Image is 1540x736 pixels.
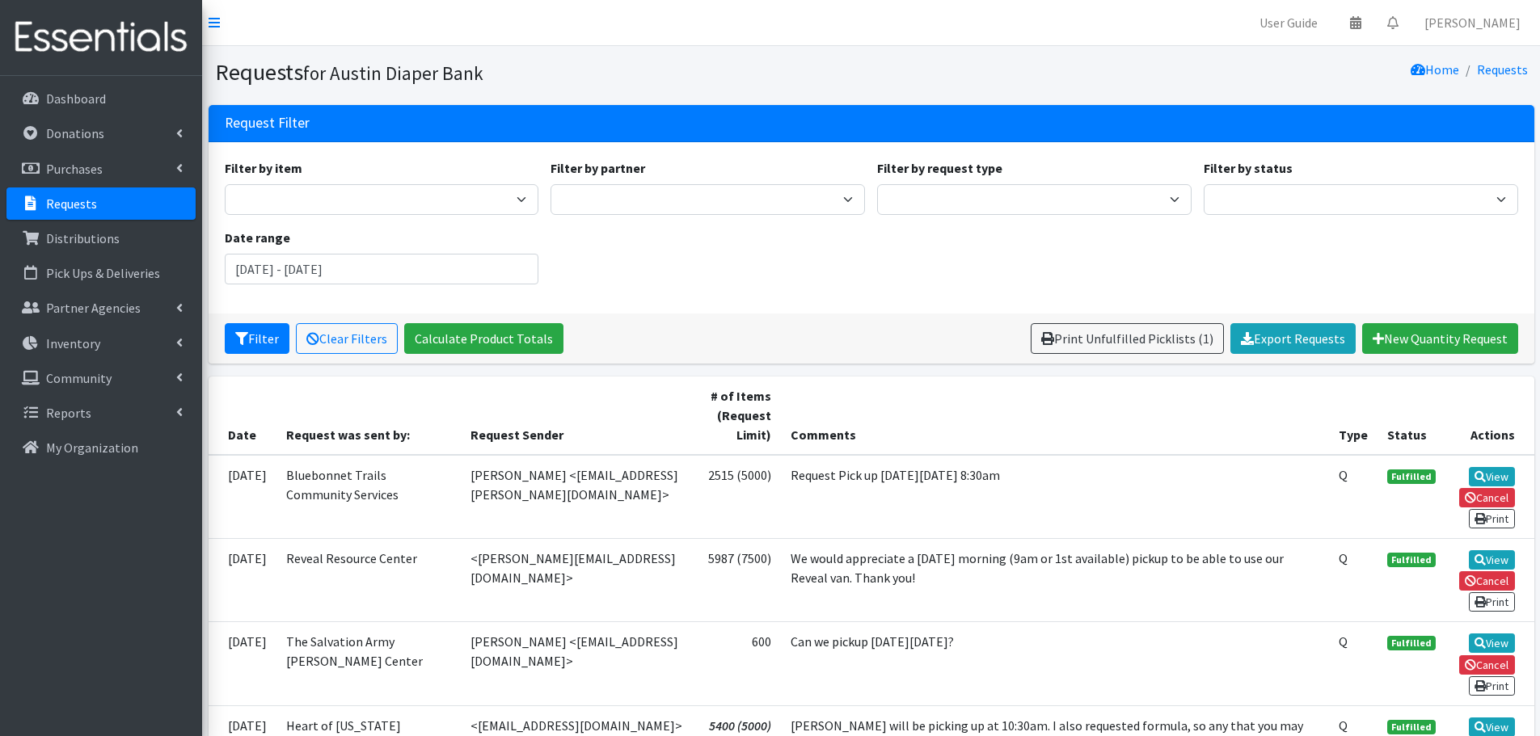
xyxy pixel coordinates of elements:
[694,538,781,621] td: 5987 (7500)
[276,376,462,455] th: Request was sent by:
[404,323,563,354] a: Calculate Product Totals
[296,323,398,354] a: Clear Filters
[6,82,196,115] a: Dashboard
[6,327,196,360] a: Inventory
[461,376,694,455] th: Request Sender
[1339,633,1348,650] abbr: Quantity
[1469,550,1515,570] a: View
[1230,323,1356,354] a: Export Requests
[6,187,196,220] a: Requests
[1411,6,1534,39] a: [PERSON_NAME]
[1469,509,1515,528] a: Print
[1445,376,1534,455] th: Actions
[46,161,103,177] p: Purchases
[6,362,196,394] a: Community
[46,230,120,246] p: Distributions
[781,455,1330,539] td: Request Pick up [DATE][DATE] 8:30am
[1387,469,1436,484] span: Fulfilled
[1387,553,1436,567] span: Fulfilled
[276,538,462,621] td: Reveal Resource Center
[209,455,276,539] td: [DATE]
[1339,550,1348,566] abbr: Quantity
[1362,323,1518,354] a: New Quantity Request
[781,622,1330,705] td: Can we pickup [DATE][DATE]?
[209,622,276,705] td: [DATE]
[6,257,196,289] a: Pick Ups & Deliveries
[1469,467,1515,486] a: View
[6,117,196,149] a: Donations
[46,405,91,421] p: Reports
[46,335,100,351] p: Inventory
[1247,6,1331,39] a: User Guide
[461,455,694,539] td: [PERSON_NAME] <[EMAIL_ADDRESS][PERSON_NAME][DOMAIN_NAME]>
[215,58,866,86] h1: Requests
[551,158,645,178] label: Filter by partner
[225,158,302,178] label: Filter by item
[46,196,97,212] p: Requests
[1469,633,1515,653] a: View
[694,622,781,705] td: 600
[6,431,196,464] a: My Organization
[1387,636,1436,650] span: Fulfilled
[1469,592,1515,612] a: Print
[1378,376,1445,455] th: Status
[46,300,141,316] p: Partner Agencies
[1387,720,1436,734] span: Fulfilled
[6,11,196,65] img: HumanEssentials
[225,254,539,284] input: January 1, 2011 - December 31, 2011
[276,455,462,539] td: Bluebonnet Trails Community Services
[303,61,483,85] small: for Austin Diaper Bank
[1411,61,1459,78] a: Home
[209,376,276,455] th: Date
[46,439,138,456] p: My Organization
[6,222,196,254] a: Distributions
[1204,158,1293,178] label: Filter by status
[1339,467,1348,483] abbr: Quantity
[694,376,781,455] th: # of Items (Request Limit)
[6,153,196,185] a: Purchases
[209,538,276,621] td: [DATE]
[1459,488,1515,507] a: Cancel
[225,115,310,132] h3: Request Filter
[461,538,694,621] td: <[PERSON_NAME][EMAIL_ADDRESS][DOMAIN_NAME]>
[46,370,112,386] p: Community
[694,455,781,539] td: 2515 (5000)
[225,228,290,247] label: Date range
[781,376,1330,455] th: Comments
[1477,61,1528,78] a: Requests
[461,622,694,705] td: [PERSON_NAME] <[EMAIL_ADDRESS][DOMAIN_NAME]>
[1459,571,1515,591] a: Cancel
[225,323,289,354] button: Filter
[1339,717,1348,734] abbr: Quantity
[6,292,196,324] a: Partner Agencies
[1031,323,1224,354] a: Print Unfulfilled Picklists (1)
[1469,676,1515,696] a: Print
[1459,655,1515,675] a: Cancel
[46,265,160,281] p: Pick Ups & Deliveries
[6,397,196,429] a: Reports
[46,90,106,107] p: Dashboard
[781,538,1330,621] td: We would appreciate a [DATE] morning (9am or 1st available) pickup to be able to use our Reveal v...
[46,125,104,141] p: Donations
[276,622,462,705] td: The Salvation Army [PERSON_NAME] Center
[877,158,1002,178] label: Filter by request type
[1329,376,1378,455] th: Type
